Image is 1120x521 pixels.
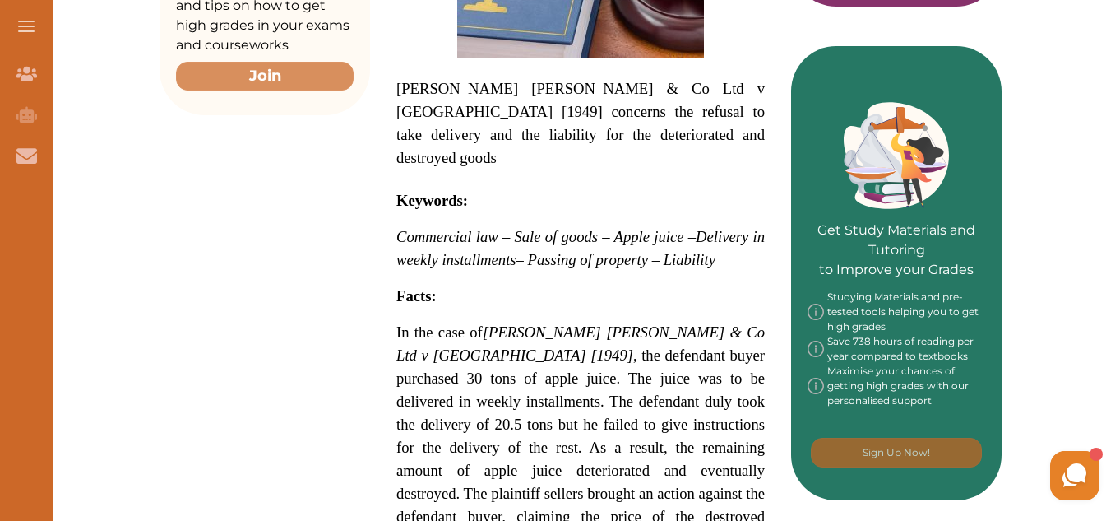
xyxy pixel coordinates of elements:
[396,228,696,245] span: Commercial law – Sale of goods – Apple juice –
[808,364,985,408] div: Maximise your chances of getting high grades with our personalised support
[516,251,715,268] span: – Passing of property – Liability
[808,334,824,364] img: info-img
[863,445,930,460] p: Sign Up Now!
[844,102,949,209] img: Green card image
[396,80,765,166] span: [PERSON_NAME] [PERSON_NAME] & Co Ltd v [GEOGRAPHIC_DATA] [1949] concerns the refusal to take deli...
[808,364,824,408] img: info-img
[176,62,354,91] button: Join
[808,290,824,334] img: info-img
[725,447,1104,505] iframe: HelpCrunch
[808,174,985,280] p: Get Study Materials and Tutoring to Improve your Grades
[808,290,985,334] div: Studying Materials and pre-tested tools helping you to get high grades
[396,287,437,305] strong: Facts:
[396,323,765,364] span: [PERSON_NAME] [PERSON_NAME] & Co Ltd v [GEOGRAPHIC_DATA] [1949]
[396,192,468,209] strong: Keywords:
[808,334,985,364] div: Save 738 hours of reading per year compared to textbooks
[811,438,982,468] button: [object Object]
